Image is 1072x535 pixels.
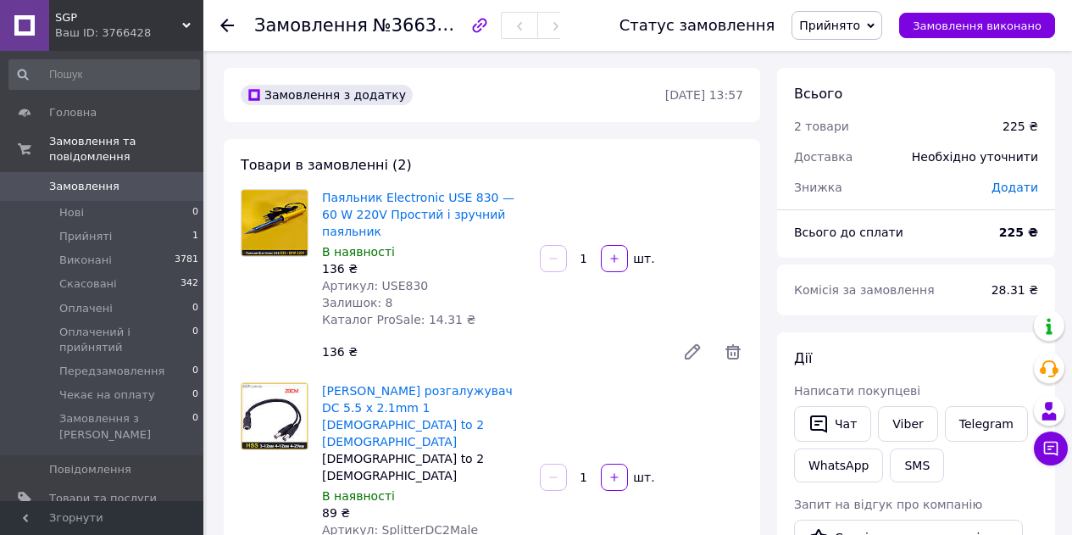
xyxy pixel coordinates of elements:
[630,250,657,267] div: шт.
[794,449,883,482] a: WhatsApp
[630,469,657,486] div: шт.
[254,15,368,36] span: Замовлення
[902,138,1048,176] div: Необхідно уточнити
[8,59,200,90] input: Пошук
[322,245,395,259] span: В наявності
[373,14,493,36] span: №366302084
[59,301,113,316] span: Оплачені
[1034,432,1068,465] button: Чат з покупцем
[794,406,871,442] button: Чат
[322,260,526,277] div: 136 ₴
[899,13,1055,38] button: Замовлення виконано
[55,25,203,41] div: Ваш ID: 3766428
[55,10,182,25] span: SGP
[913,20,1041,32] span: Замовлення виконано
[59,411,192,442] span: Замовлення з [PERSON_NAME]
[794,86,842,102] span: Всього
[991,181,1038,194] span: Додати
[241,157,412,173] span: Товари в замовленні (2)
[794,181,842,194] span: Знижка
[890,449,944,482] button: SMS
[59,325,192,355] span: Оплачений і прийнятий
[242,383,308,449] img: Кабель розгалужувач DC 5.5 x 2.1mm 1 Female to 2 Male
[1003,118,1038,135] div: 225 ₴
[241,85,413,105] div: Замовлення з додатку
[794,283,935,297] span: Комісія за замовлення
[59,205,84,220] span: Нові
[49,105,97,120] span: Головна
[999,226,1038,239] b: 225 ₴
[619,17,775,34] div: Статус замовлення
[794,226,903,239] span: Всього до сплати
[49,134,203,164] span: Замовлення та повідомлення
[49,179,119,194] span: Замовлення
[322,450,526,484] div: [DEMOGRAPHIC_DATA] to 2 [DEMOGRAPHIC_DATA]
[181,276,198,292] span: 342
[192,387,198,403] span: 0
[192,325,198,355] span: 0
[794,384,920,398] span: Написати покупцеві
[192,364,198,379] span: 0
[322,489,395,503] span: В наявності
[192,411,198,442] span: 0
[794,120,849,133] span: 2 товари
[49,491,157,506] span: Товари та послуги
[991,283,1038,297] span: 28.31 ₴
[322,296,393,309] span: Залишок: 8
[794,498,982,511] span: Запит на відгук про компанію
[59,364,164,379] span: Передзамовлення
[59,229,112,244] span: Прийняті
[794,350,812,366] span: Дії
[315,340,669,364] div: 136 ₴
[59,387,155,403] span: Чекає на оплату
[192,205,198,220] span: 0
[220,17,234,34] div: Повернутися назад
[322,279,428,293] span: Артикул: USE830
[945,406,1028,442] a: Telegram
[799,19,860,32] span: Прийнято
[59,253,112,268] span: Виконані
[49,462,131,477] span: Повідомлення
[322,384,513,449] a: [PERSON_NAME] розгалужувач DC 5.5 x 2.1mm 1 [DEMOGRAPHIC_DATA] to 2 [DEMOGRAPHIC_DATA]
[192,229,198,244] span: 1
[175,253,198,268] span: 3781
[322,191,514,238] a: Паяльник Electronic USE 830 — 60 W 220V Простий і зручний паяльник
[665,88,743,102] time: [DATE] 13:57
[794,150,853,164] span: Доставка
[322,313,475,326] span: Каталог ProSale: 14.31 ₴
[192,301,198,316] span: 0
[242,190,308,256] img: Паяльник Electronic USE 830 — 60 W 220V Простий і зручний паяльник
[723,342,743,362] span: Видалити
[322,504,526,521] div: 89 ₴
[675,335,709,369] a: Редагувати
[59,276,117,292] span: Скасовані
[878,406,937,442] a: Viber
